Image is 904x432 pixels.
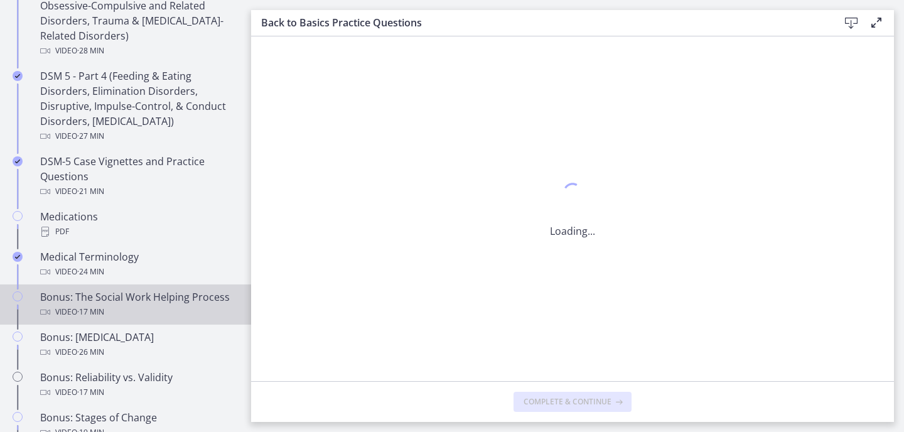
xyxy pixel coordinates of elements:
[13,71,23,81] i: Completed
[40,330,236,360] div: Bonus: [MEDICAL_DATA]
[40,68,236,144] div: DSM 5 - Part 4 (Feeding & Eating Disorders, Elimination Disorders, Disruptive, Impulse-Control, &...
[524,397,611,407] span: Complete & continue
[40,224,236,239] div: PDF
[40,154,236,199] div: DSM-5 Case Vignettes and Practice Questions
[40,209,236,239] div: Medications
[40,43,236,58] div: Video
[40,305,236,320] div: Video
[77,43,104,58] span: · 28 min
[77,385,104,400] span: · 17 min
[77,129,104,144] span: · 27 min
[550,224,595,239] p: Loading...
[77,345,104,360] span: · 26 min
[261,15,819,30] h3: Back to Basics Practice Questions
[40,345,236,360] div: Video
[514,392,632,412] button: Complete & continue
[13,156,23,166] i: Completed
[77,184,104,199] span: · 21 min
[40,385,236,400] div: Video
[40,249,236,279] div: Medical Terminology
[77,305,104,320] span: · 17 min
[40,289,236,320] div: Bonus: The Social Work Helping Process
[40,370,236,400] div: Bonus: Reliability vs. Validity
[550,180,595,208] div: 1
[40,184,236,199] div: Video
[13,252,23,262] i: Completed
[40,129,236,144] div: Video
[40,264,236,279] div: Video
[77,264,104,279] span: · 24 min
